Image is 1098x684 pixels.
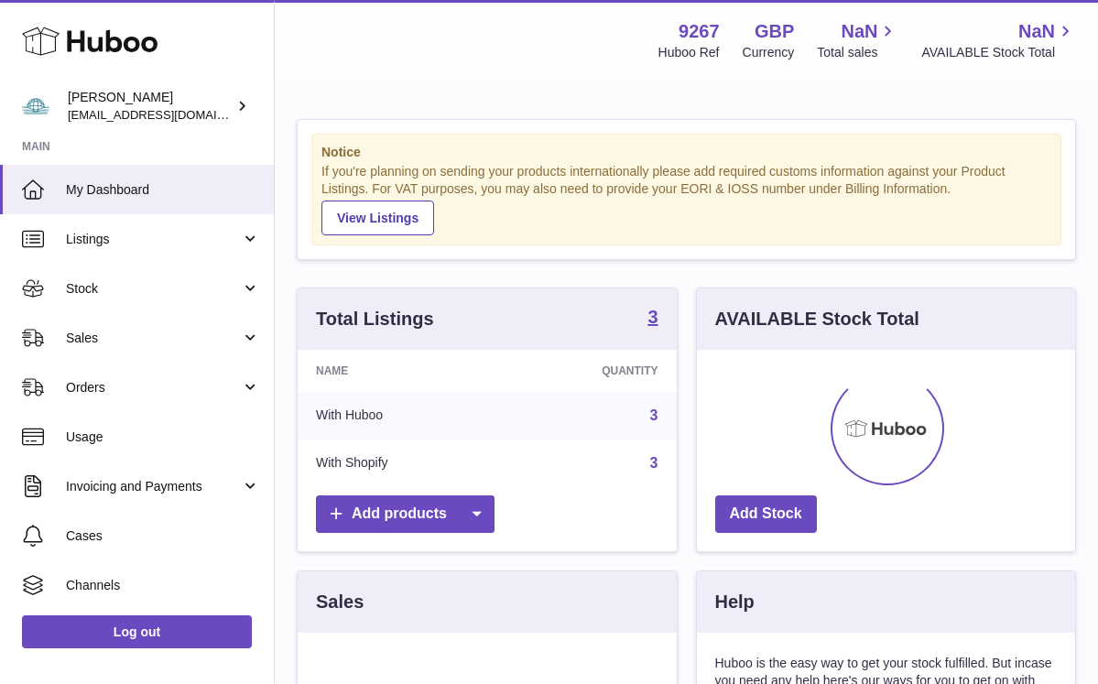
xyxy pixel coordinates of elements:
[1018,19,1055,44] span: NaN
[817,44,898,61] span: Total sales
[66,379,241,396] span: Orders
[316,495,495,533] a: Add products
[679,19,720,44] strong: 9267
[22,615,252,648] a: Log out
[817,19,898,61] a: NaN Total sales
[715,307,919,331] h3: AVAILABLE Stock Total
[298,392,502,440] td: With Huboo
[321,144,1051,161] strong: Notice
[658,44,720,61] div: Huboo Ref
[298,440,502,487] td: With Shopify
[841,19,877,44] span: NaN
[66,231,241,248] span: Listings
[715,590,755,614] h3: Help
[68,107,269,122] span: [EMAIL_ADDRESS][DOMAIN_NAME]
[321,201,434,235] a: View Listings
[743,44,795,61] div: Currency
[647,308,658,326] strong: 3
[502,350,677,392] th: Quantity
[66,280,241,298] span: Stock
[66,527,260,545] span: Cases
[66,181,260,199] span: My Dashboard
[715,495,817,533] a: Add Stock
[650,455,658,471] a: 3
[22,92,49,120] img: luke@impactbooks.co
[321,163,1051,234] div: If you're planning on sending your products internationally please add required customs informati...
[68,89,233,124] div: [PERSON_NAME]
[316,590,364,614] h3: Sales
[66,478,241,495] span: Invoicing and Payments
[298,350,502,392] th: Name
[66,330,241,347] span: Sales
[650,407,658,423] a: 3
[921,44,1076,61] span: AVAILABLE Stock Total
[755,19,794,44] strong: GBP
[316,307,434,331] h3: Total Listings
[647,308,658,330] a: 3
[921,19,1076,61] a: NaN AVAILABLE Stock Total
[66,577,260,594] span: Channels
[66,429,260,446] span: Usage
